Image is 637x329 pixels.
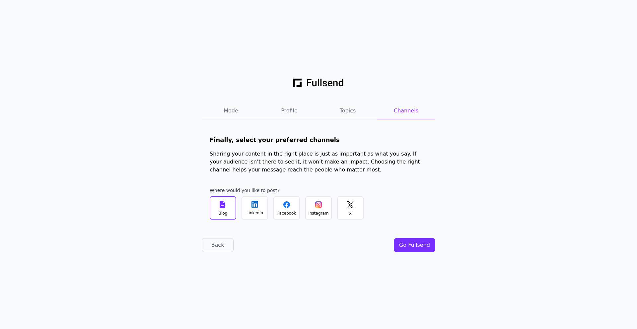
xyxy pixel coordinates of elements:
[394,238,435,252] button: Go Fullsend
[277,211,296,216] div: Facebook
[210,135,427,145] h1: Finally, select your preferred channels
[349,211,352,216] div: X
[318,103,377,119] button: Topics
[399,241,430,249] div: Go Fullsend
[260,103,318,119] button: Profile
[377,103,435,119] button: Channels
[247,210,263,216] div: LinkedIn
[207,241,228,249] div: Back
[202,103,260,119] button: Mode
[202,238,234,252] button: Back
[219,211,228,216] div: Blog
[308,211,328,216] div: Instagram
[210,187,280,194] div: Where would you like to post?
[210,150,427,174] div: Sharing your content in the right place is just as important as what you say. If your audience is...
